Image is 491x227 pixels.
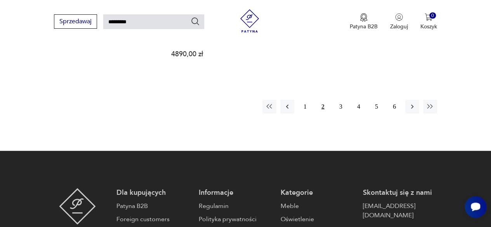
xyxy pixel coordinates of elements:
[350,13,378,30] button: Patyna B2B
[116,201,191,211] a: Patyna B2B
[390,13,408,30] button: Zaloguj
[350,13,378,30] a: Ikona medaluPatyna B2B
[116,215,191,224] a: Foreign customers
[420,23,437,30] p: Koszyk
[395,13,403,21] img: Ikonka użytkownika
[281,188,355,198] p: Kategorie
[171,25,249,45] h3: Highboard, duński design, komoda, sideboard, Dania, lata 60.
[116,188,191,198] p: Dla kupujących
[387,100,401,114] button: 6
[54,14,97,29] button: Sprzedawaj
[390,23,408,30] p: Zaloguj
[360,13,368,22] img: Ikona medalu
[281,215,355,224] a: Oświetlenie
[465,196,486,218] iframe: Smartsupp widget button
[429,12,436,19] div: 0
[281,201,355,211] a: Meble
[425,13,432,21] img: Ikona koszyka
[316,100,330,114] button: 2
[350,23,378,30] p: Patyna B2B
[363,188,437,198] p: Skontaktuj się z nami
[420,13,437,30] button: 0Koszyk
[54,19,97,25] a: Sprzedawaj
[59,188,96,225] img: Patyna - sklep z meblami i dekoracjami vintage
[199,215,273,224] a: Polityka prywatności
[171,51,249,57] p: 4890,00 zł
[191,17,200,26] button: Szukaj
[199,201,273,211] a: Regulamin
[370,100,383,114] button: 5
[352,100,366,114] button: 4
[199,188,273,198] p: Informacje
[334,100,348,114] button: 3
[363,201,437,220] a: [EMAIL_ADDRESS][DOMAIN_NAME]
[298,100,312,114] button: 1
[238,9,261,33] img: Patyna - sklep z meblami i dekoracjami vintage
